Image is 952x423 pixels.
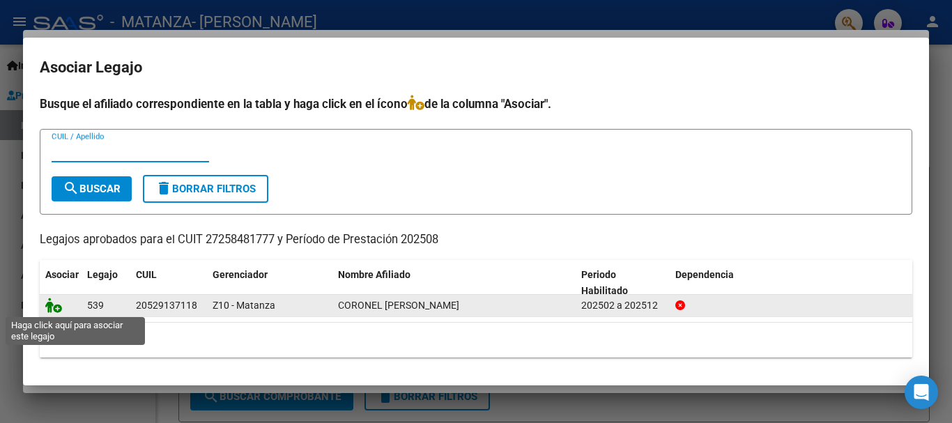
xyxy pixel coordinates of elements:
[905,376,938,409] div: Open Intercom Messenger
[52,176,132,201] button: Buscar
[332,260,576,306] datatable-header-cell: Nombre Afiliado
[40,54,912,81] h2: Asociar Legajo
[82,260,130,306] datatable-header-cell: Legajo
[40,323,912,357] div: 1 registros
[136,269,157,280] span: CUIL
[155,180,172,197] mat-icon: delete
[213,269,268,280] span: Gerenciador
[87,269,118,280] span: Legajo
[213,300,275,311] span: Z10 - Matanza
[143,175,268,203] button: Borrar Filtros
[338,269,410,280] span: Nombre Afiliado
[576,260,670,306] datatable-header-cell: Periodo Habilitado
[45,269,79,280] span: Asociar
[87,300,104,311] span: 539
[675,269,734,280] span: Dependencia
[63,180,79,197] mat-icon: search
[136,298,197,314] div: 20529137118
[338,300,459,311] span: CORONEL HECTOR MATEO
[63,183,121,195] span: Buscar
[207,260,332,306] datatable-header-cell: Gerenciador
[40,260,82,306] datatable-header-cell: Asociar
[40,231,912,249] p: Legajos aprobados para el CUIT 27258481777 y Período de Prestación 202508
[40,95,912,113] h4: Busque el afiliado correspondiente en la tabla y haga click en el ícono de la columna "Asociar".
[155,183,256,195] span: Borrar Filtros
[581,298,664,314] div: 202502 a 202512
[670,260,913,306] datatable-header-cell: Dependencia
[130,260,207,306] datatable-header-cell: CUIL
[581,269,628,296] span: Periodo Habilitado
